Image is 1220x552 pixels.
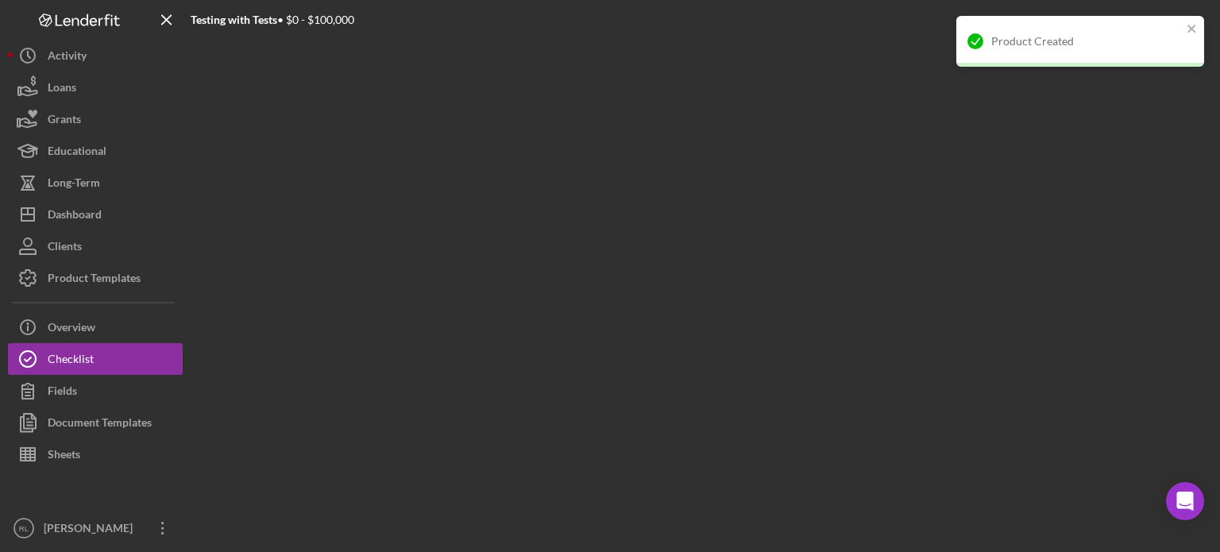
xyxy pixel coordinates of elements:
[8,512,183,544] button: RL[PERSON_NAME]
[48,40,87,75] div: Activity
[48,438,80,474] div: Sheets
[8,40,183,71] button: Activity
[1166,482,1204,520] div: Open Intercom Messenger
[48,230,82,266] div: Clients
[48,167,100,203] div: Long-Term
[191,14,354,26] div: • $0 - $100,000
[8,167,183,199] button: Long-Term
[48,407,152,442] div: Document Templates
[8,438,183,470] button: Sheets
[48,262,141,298] div: Product Templates
[8,311,183,343] button: Overview
[8,103,183,135] button: Grants
[1187,22,1198,37] button: close
[48,375,77,411] div: Fields
[8,375,183,407] button: Fields
[48,103,81,139] div: Grants
[48,199,102,234] div: Dashboard
[8,343,183,375] button: Checklist
[48,71,76,107] div: Loans
[8,230,183,262] button: Clients
[8,199,183,230] button: Dashboard
[19,524,29,533] text: RL
[48,135,106,171] div: Educational
[991,35,1182,48] div: Product Created
[48,311,95,347] div: Overview
[40,512,143,548] div: [PERSON_NAME]
[191,13,277,26] b: Testing with Tests
[8,135,183,167] button: Educational
[48,343,94,379] div: Checklist
[8,71,183,103] button: Loans
[8,262,183,294] button: Product Templates
[8,407,183,438] button: Document Templates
